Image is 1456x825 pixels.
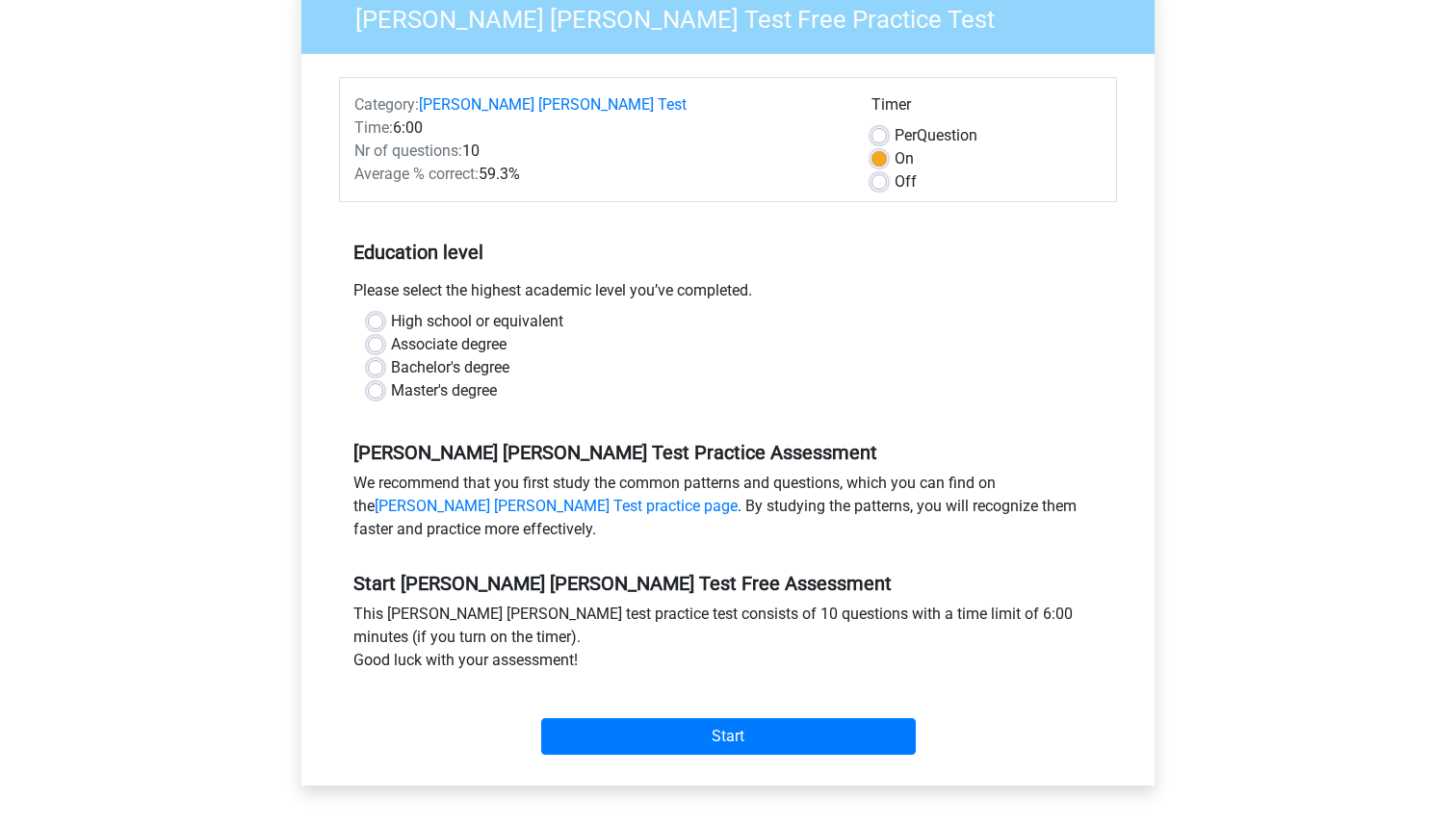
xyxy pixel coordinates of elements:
div: 6:00 [340,116,857,140]
a: [PERSON_NAME] [PERSON_NAME] Test [419,95,687,114]
div: 59.3% [340,163,857,186]
span: Category: [354,95,419,114]
span: Time: [354,118,393,137]
div: 10 [340,140,857,163]
h5: [PERSON_NAME] [PERSON_NAME] Test Practice Assessment [353,441,1103,464]
label: Bachelor's degree [391,356,509,379]
div: Timer [871,93,1102,124]
label: High school or equivalent [391,310,563,333]
div: Please select the highest academic level you’ve completed. [339,279,1117,310]
span: Average % correct: [354,165,479,183]
div: We recommend that you first study the common patterns and questions, which you can find on the . ... [339,472,1117,549]
label: Question [895,124,977,147]
label: Associate degree [391,333,507,356]
h5: Education level [353,233,1103,271]
input: Start [541,718,916,755]
h5: Start [PERSON_NAME] [PERSON_NAME] Test Free Assessment [353,572,1103,595]
span: Nr of questions: [354,142,462,160]
label: Off [895,170,917,193]
label: Master's degree [391,379,497,402]
div: This [PERSON_NAME] [PERSON_NAME] test practice test consists of 10 questions with a time limit of... [339,603,1117,680]
span: Per [895,126,917,144]
label: On [895,147,914,170]
a: [PERSON_NAME] [PERSON_NAME] Test practice page [375,497,738,515]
